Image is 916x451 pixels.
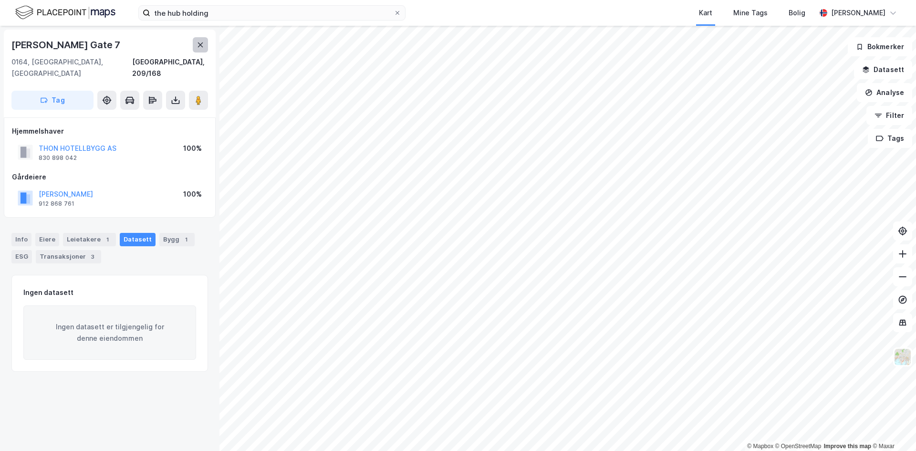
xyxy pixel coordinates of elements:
[183,143,202,154] div: 100%
[11,91,94,110] button: Tag
[150,6,394,20] input: Søk på adresse, matrikkel, gårdeiere, leietakere eller personer
[183,189,202,200] div: 100%
[866,106,912,125] button: Filter
[63,233,116,246] div: Leietakere
[868,129,912,148] button: Tags
[854,60,912,79] button: Datasett
[789,7,805,19] div: Bolig
[11,56,132,79] div: 0164, [GEOGRAPHIC_DATA], [GEOGRAPHIC_DATA]
[39,154,77,162] div: 830 898 042
[23,305,196,360] div: Ingen datasett er tilgjengelig for denne eiendommen
[747,443,773,450] a: Mapbox
[868,405,916,451] div: Kontrollprogram for chat
[103,235,112,244] div: 1
[12,126,208,137] div: Hjemmelshaver
[11,37,122,52] div: [PERSON_NAME] Gate 7
[699,7,712,19] div: Kart
[733,7,768,19] div: Mine Tags
[181,235,191,244] div: 1
[11,250,32,263] div: ESG
[88,252,97,262] div: 3
[11,233,31,246] div: Info
[120,233,156,246] div: Datasett
[857,83,912,102] button: Analyse
[39,200,74,208] div: 912 868 761
[36,250,101,263] div: Transaksjoner
[831,7,885,19] div: [PERSON_NAME]
[35,233,59,246] div: Eiere
[824,443,871,450] a: Improve this map
[894,348,912,366] img: Z
[23,287,73,298] div: Ingen datasett
[12,171,208,183] div: Gårdeiere
[15,4,115,21] img: logo.f888ab2527a4732fd821a326f86c7f29.svg
[868,405,916,451] iframe: Chat Widget
[159,233,195,246] div: Bygg
[848,37,912,56] button: Bokmerker
[132,56,208,79] div: [GEOGRAPHIC_DATA], 209/168
[775,443,822,450] a: OpenStreetMap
